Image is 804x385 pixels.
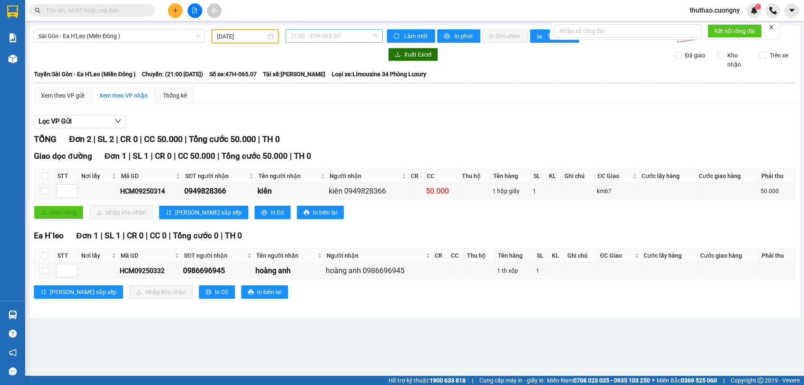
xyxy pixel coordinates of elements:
span: ĐC Giao [598,171,631,181]
th: Phải thu [760,249,795,263]
span: Nơi lấy [81,251,110,260]
th: SL [531,169,546,183]
span: Đơn 2 [69,134,91,144]
strong: 0708 023 035 - 0935 103 250 [573,377,650,384]
span: Chuyến: (21:00 [DATE]) [142,70,203,79]
span: message [9,367,17,375]
span: notification [9,349,17,357]
span: | [723,376,724,385]
div: 1 [533,186,545,196]
span: | [169,231,171,240]
button: Lọc VP Gửi [34,115,126,128]
span: Số xe: 47H-065.07 [209,70,257,79]
span: printer [444,33,451,40]
span: | [258,134,260,144]
th: Tên hàng [491,169,532,183]
span: [PERSON_NAME] sắp xếp [175,208,242,217]
span: Mã GD [121,251,173,260]
span: Giao dọc đường [34,151,92,161]
th: KL [550,249,565,263]
span: | [93,134,95,144]
th: CR [409,169,425,183]
span: caret-down [788,7,796,14]
button: downloadNhập kho nhận [129,285,193,299]
span: ⚪️ [652,379,655,382]
th: KL [547,169,563,183]
span: Xuất Excel [404,50,431,59]
button: printerIn biên lai [241,285,288,299]
span: printer [248,289,254,296]
span: Kết nối tổng đài [714,26,755,36]
span: thuthao.cuongny [683,5,747,16]
div: 0949828366 [184,185,255,197]
span: aim [211,8,217,13]
td: 0949828366 [183,183,256,199]
td: hoàng anh [254,263,325,279]
span: printer [261,209,267,216]
span: CC 50.000 [178,151,215,161]
div: 1 [536,266,548,275]
span: Trên xe [766,51,791,60]
th: SL [535,249,550,263]
span: | [129,151,131,161]
th: Cước giao hàng [698,249,760,263]
div: 50.000 [760,186,794,196]
span: In biên lai [313,208,337,217]
span: SL 2 [98,134,114,144]
th: CC [449,249,465,263]
span: | [221,231,223,240]
span: In DS [271,208,284,217]
button: printerIn biên lai [297,206,344,219]
span: CC 50.000 [144,134,183,144]
div: kiên 0949828366 [329,185,407,197]
span: download [395,52,401,58]
span: 1 [756,4,759,10]
button: printerIn DS [255,206,291,219]
span: Miền Bắc [657,376,717,385]
span: | [140,134,142,144]
th: CR [433,249,448,263]
th: Thu hộ [465,249,496,263]
span: Kho nhận [724,51,753,69]
span: Đơn 1 [105,151,127,161]
div: hoàng anh 0986696945 [326,265,431,276]
img: solution-icon [8,34,17,42]
span: | [146,231,148,240]
div: Xem theo VP nhận [99,91,148,100]
span: search [35,8,41,13]
span: | [185,134,187,144]
button: sort-ascending[PERSON_NAME] sắp xếp [159,206,248,219]
span: CC 0 [150,231,167,240]
div: 0986696945 [183,265,252,276]
img: icon-new-feature [750,7,758,14]
span: In biên lai [257,287,281,297]
span: | [100,231,103,240]
span: CR 0 [155,151,172,161]
strong: 0369 525 060 [681,377,717,384]
span: down [115,118,121,124]
span: Làm mới [404,31,428,41]
div: HCM09250314 [120,186,181,196]
span: Tổng cước 0 [173,231,219,240]
th: STT [55,169,79,183]
span: | [174,151,176,161]
th: Phải thu [759,169,795,183]
span: 21:00 - 47H-065.07 [291,30,378,42]
button: printerIn phơi [437,29,480,43]
span: Miền Nam [547,376,650,385]
span: | [290,151,292,161]
button: downloadNhập kho nhận [90,206,153,219]
button: bar-chartThống kê [530,29,579,43]
span: bar-chart [537,33,544,40]
strong: 1900 633 818 [430,377,466,384]
span: Tổng cước 50.000 [189,134,256,144]
th: CC [425,169,459,183]
input: Tìm tên, số ĐT hoặc mã đơn [46,6,145,15]
button: sort-ascending[PERSON_NAME] sắp xếp [34,285,123,299]
span: | [472,376,473,385]
span: SL 1 [133,151,149,161]
button: caret-down [784,3,799,18]
span: Tài xế: [PERSON_NAME] [263,70,325,79]
td: 0986696945 [182,263,254,279]
img: logo-vxr [7,5,18,18]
